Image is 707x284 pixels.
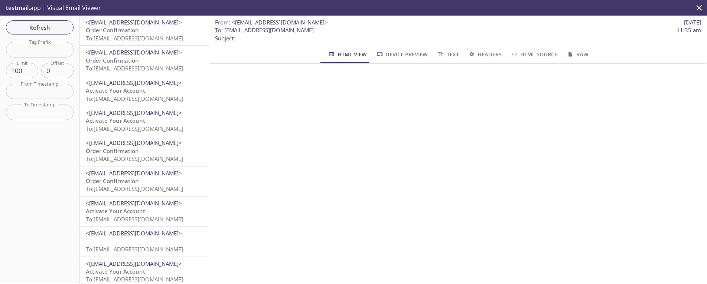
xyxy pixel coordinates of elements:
[86,139,182,146] span: <[EMAIL_ADDRESS][DOMAIN_NAME]>
[86,125,183,132] span: To: [EMAIL_ADDRESS][DOMAIN_NAME]
[86,260,182,267] span: <[EMAIL_ADDRESS][DOMAIN_NAME]>
[684,19,701,26] span: [DATE]
[677,26,701,34] span: 11:35 am
[86,117,145,124] span: Activate Your Account
[80,76,209,106] div: <[EMAIL_ADDRESS][DOMAIN_NAME]>Activate Your AccountTo:[EMAIL_ADDRESS][DOMAIN_NAME]
[6,20,74,34] button: Refresh
[215,34,234,42] span: Subject
[86,207,145,215] span: Activate Your Account
[86,95,183,102] span: To: [EMAIL_ADDRESS][DOMAIN_NAME]
[215,26,221,34] span: To
[86,275,183,283] span: To: [EMAIL_ADDRESS][DOMAIN_NAME]
[511,50,557,59] span: HTML Source
[80,106,209,136] div: <[EMAIL_ADDRESS][DOMAIN_NAME]>Activate Your AccountTo:[EMAIL_ADDRESS][DOMAIN_NAME]
[86,109,182,116] span: <[EMAIL_ADDRESS][DOMAIN_NAME]>
[86,199,182,207] span: <[EMAIL_ADDRESS][DOMAIN_NAME]>
[437,50,459,59] span: Text
[86,169,182,177] span: <[EMAIL_ADDRESS][DOMAIN_NAME]>
[86,229,182,237] span: <[EMAIL_ADDRESS][DOMAIN_NAME]>
[232,19,328,26] span: <[EMAIL_ADDRESS][DOMAIN_NAME]>
[80,136,209,166] div: <[EMAIL_ADDRESS][DOMAIN_NAME]>Order ConfirmationTo:[EMAIL_ADDRESS][DOMAIN_NAME]
[86,245,183,253] span: To: [EMAIL_ADDRESS][DOMAIN_NAME]
[215,19,328,26] span: :
[86,65,183,72] span: To: [EMAIL_ADDRESS][DOMAIN_NAME]
[86,185,183,192] span: To: [EMAIL_ADDRESS][DOMAIN_NAME]
[12,23,68,32] span: Refresh
[86,49,182,56] span: <[EMAIL_ADDRESS][DOMAIN_NAME]>
[86,215,183,223] span: To: [EMAIL_ADDRESS][DOMAIN_NAME]
[468,50,502,59] span: Headers
[86,19,182,26] span: <[EMAIL_ADDRESS][DOMAIN_NAME]>
[80,197,209,226] div: <[EMAIL_ADDRESS][DOMAIN_NAME]>Activate Your AccountTo:[EMAIL_ADDRESS][DOMAIN_NAME]
[80,227,209,256] div: <[EMAIL_ADDRESS][DOMAIN_NAME]>To:[EMAIL_ADDRESS][DOMAIN_NAME]
[86,79,182,86] span: <[EMAIL_ADDRESS][DOMAIN_NAME]>
[215,26,701,42] p: :
[86,57,139,64] span: Order Confirmation
[80,16,209,45] div: <[EMAIL_ADDRESS][DOMAIN_NAME]>Order ConfirmationTo:[EMAIL_ADDRESS][DOMAIN_NAME]
[215,19,229,26] span: From
[86,155,183,162] span: To: [EMAIL_ADDRESS][DOMAIN_NAME]
[86,177,139,185] span: Order Confirmation
[80,46,209,75] div: <[EMAIL_ADDRESS][DOMAIN_NAME]>Order ConfirmationTo:[EMAIL_ADDRESS][DOMAIN_NAME]
[215,26,314,34] span: : [EMAIL_ADDRESS][DOMAIN_NAME]
[86,26,139,34] span: Order Confirmation
[376,50,428,59] span: Device Preview
[86,147,139,155] span: Order Confirmation
[328,50,366,59] span: HTML View
[6,4,29,12] span: testmail
[86,268,145,275] span: Activate Your Account
[80,166,209,196] div: <[EMAIL_ADDRESS][DOMAIN_NAME]>Order ConfirmationTo:[EMAIL_ADDRESS][DOMAIN_NAME]
[86,34,183,42] span: To: [EMAIL_ADDRESS][DOMAIN_NAME]
[566,50,588,59] span: Raw
[86,87,145,94] span: Activate Your Account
